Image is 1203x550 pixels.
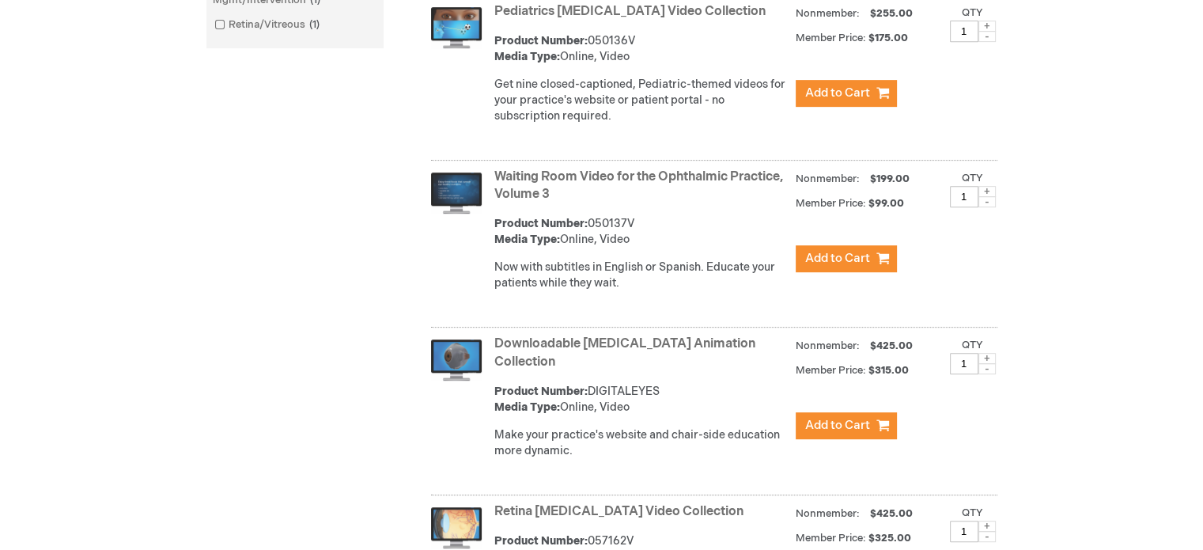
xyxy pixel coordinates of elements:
[950,186,978,207] input: Qty
[950,521,978,542] input: Qty
[796,197,866,210] strong: Member Price:
[796,32,866,44] strong: Member Price:
[494,400,560,414] strong: Media Type:
[805,418,870,433] span: Add to Cart
[494,534,588,548] strong: Product Number:
[494,77,788,124] p: Get nine closed-captioned, Pediatric-themed videos for your practice's website or patient portal ...
[796,504,860,524] strong: Nonmember:
[305,18,323,31] span: 1
[494,384,788,415] div: DIGITALEYES Online, Video
[431,507,482,548] img: Retina Patient Education Video Collection
[868,364,911,377] span: $315.00
[868,173,912,185] span: $199.00
[868,197,906,210] span: $99.00
[494,34,588,47] strong: Product Number:
[431,173,482,214] img: Waiting Room Video for the Ophthalmic Practice, Volume 3
[962,506,983,519] label: Qty
[796,364,866,377] strong: Member Price:
[494,4,766,19] a: Pediatrics [MEDICAL_DATA] Video Collection
[805,85,870,101] span: Add to Cart
[494,260,788,291] p: Now with subtitles in English or Spanish. Educate your patients while they wait.
[796,412,897,439] button: Add to Cart
[962,172,983,184] label: Qty
[796,532,866,544] strong: Member Price:
[796,169,860,189] strong: Nonmember:
[868,339,915,352] span: $425.00
[796,245,897,272] button: Add to Cart
[494,385,588,398] strong: Product Number:
[431,7,482,48] img: Pediatrics Patient Education Video Collection
[494,217,588,230] strong: Product Number:
[868,7,915,20] span: $255.00
[494,169,784,203] a: Waiting Room Video for the Ophthalmic Practice, Volume 3
[494,50,560,63] strong: Media Type:
[962,6,983,19] label: Qty
[431,339,482,381] img: Downloadable Patient Education Animation Collection
[950,353,978,374] input: Qty
[494,233,560,246] strong: Media Type:
[796,336,860,356] strong: Nonmember:
[796,4,860,24] strong: Nonmember:
[494,216,788,248] div: 050137V Online, Video
[494,33,788,65] div: 050136V Online, Video
[494,504,743,519] a: Retina [MEDICAL_DATA] Video Collection
[868,507,915,520] span: $425.00
[962,339,983,351] label: Qty
[868,532,914,544] span: $325.00
[494,427,788,459] p: Make your practice's website and chair-side education more dynamic.
[805,251,870,266] span: Add to Cart
[796,80,897,107] button: Add to Cart
[210,17,326,32] a: Retina/Vitreous1
[950,21,978,42] input: Qty
[868,32,910,44] span: $175.00
[494,336,755,370] a: Downloadable [MEDICAL_DATA] Animation Collection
